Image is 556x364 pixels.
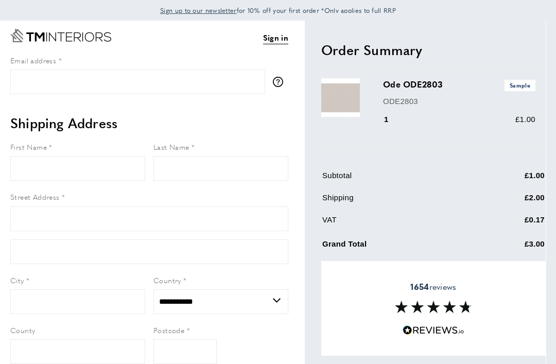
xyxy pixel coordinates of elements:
[10,275,24,285] span: City
[160,6,396,15] span: for 10% off your first order *Only applies to full RRP
[10,55,56,65] span: Email address
[322,192,475,212] td: Shipping
[403,325,464,335] img: Reviews.io 5 stars
[160,6,237,15] span: Sign up to our newsletter
[476,169,545,189] td: £1.00
[153,142,189,152] span: Last Name
[322,169,475,189] td: Subtotal
[383,95,535,108] p: ODE2803
[383,113,403,126] div: 1
[263,31,288,44] a: Sign in
[383,78,535,91] h3: Ode ODE2803
[153,275,181,285] span: Country
[160,5,237,15] a: Sign up to our newsletter
[10,142,47,152] span: First Name
[10,114,288,132] h2: Shipping Address
[476,236,545,258] td: £3.00
[322,214,475,234] td: VAT
[10,29,111,42] a: Go to Home page
[410,281,429,292] strong: 1654
[321,78,360,117] img: Ode ODE2803
[476,192,545,212] td: £2.00
[515,115,535,124] span: £1.00
[273,77,288,87] button: More information
[410,282,456,292] span: reviews
[10,325,35,335] span: County
[505,80,535,91] span: Sample
[153,325,184,335] span: Postcode
[321,41,546,59] h2: Order Summary
[476,214,545,234] td: £0.17
[322,236,475,258] td: Grand Total
[395,301,472,313] img: Reviews section
[10,192,60,202] span: Street Address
